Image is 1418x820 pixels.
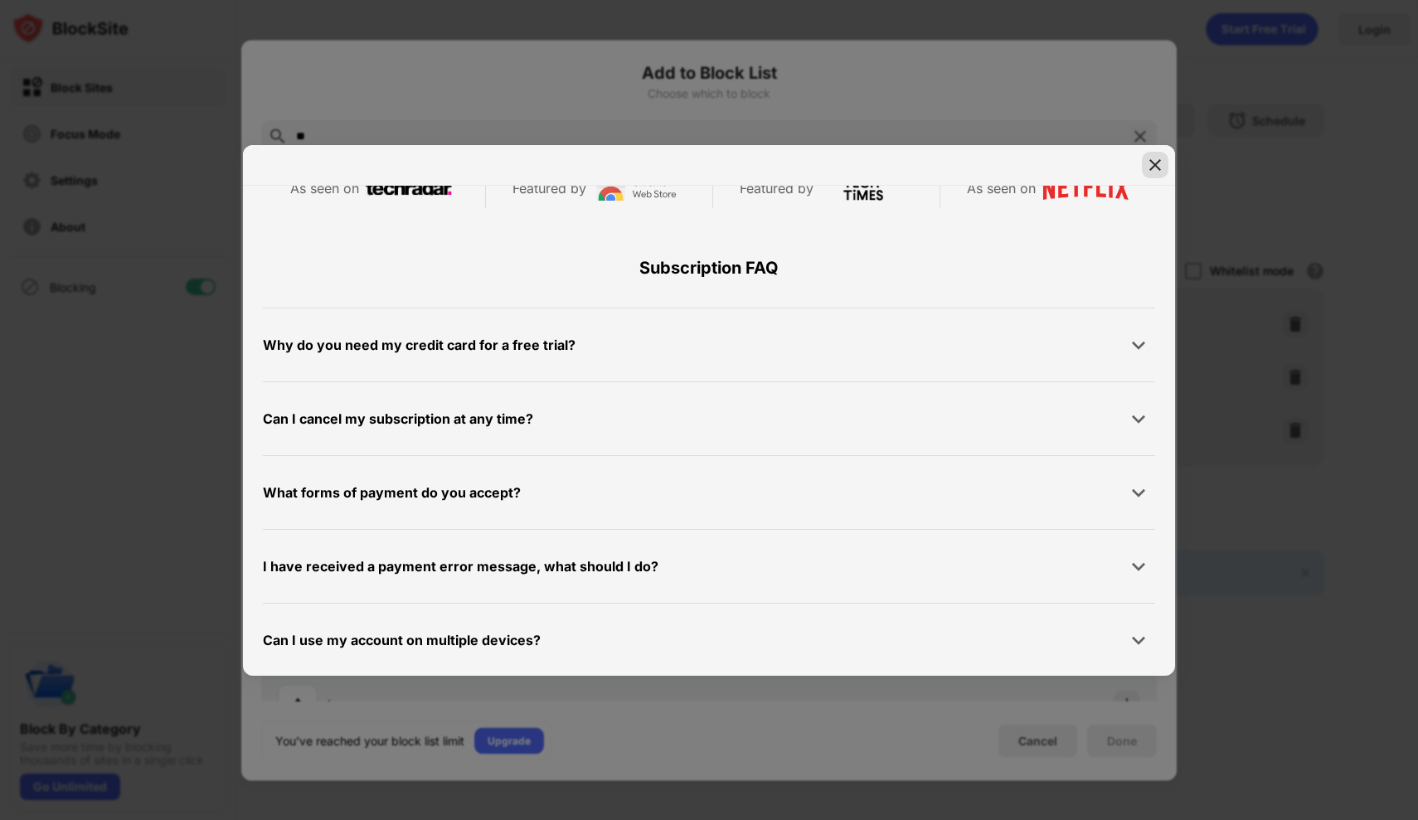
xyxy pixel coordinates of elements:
div: I have received a payment error message, what should I do? [263,555,658,579]
div: As seen on [967,177,1036,201]
div: Why do you need my credit card for a free trial? [263,333,575,357]
div: Featured by [512,177,586,201]
div: Can I use my account on multiple devices? [263,628,541,653]
img: chrome-web-store-logo [593,176,679,201]
img: techradar [366,176,452,201]
div: Subscription FAQ [263,228,1155,308]
div: As seen on [290,177,359,201]
div: Featured by [740,177,813,201]
img: tech-times [820,176,906,201]
div: What forms of payment do you accept? [263,481,521,505]
img: netflix-logo [1042,176,1129,201]
div: Can I cancel my subscription at any time? [263,407,533,431]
